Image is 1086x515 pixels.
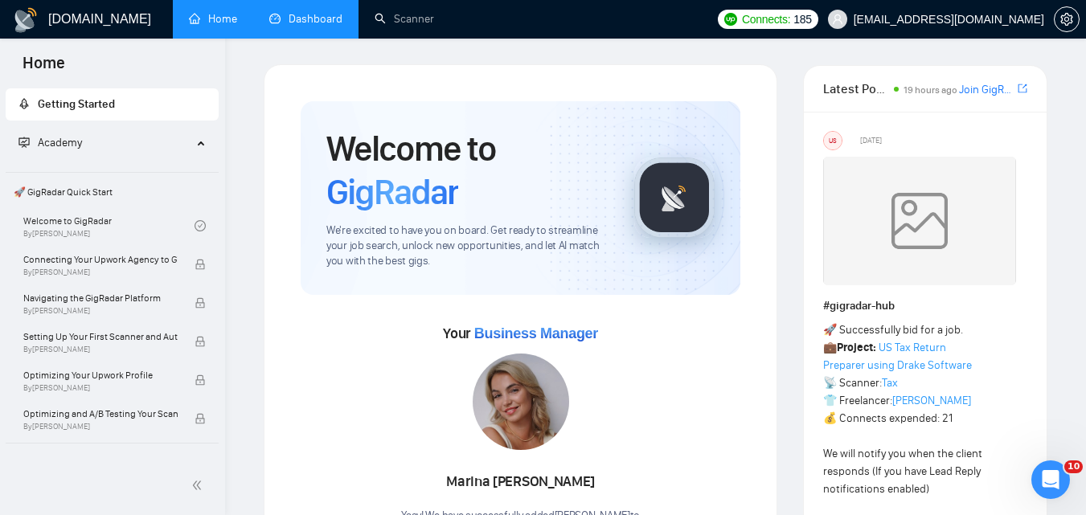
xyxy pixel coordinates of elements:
[38,136,82,149] span: Academy
[823,79,889,99] span: Latest Posts from the GigRadar Community
[959,81,1014,99] a: Join GigRadar Slack Community
[793,10,811,28] span: 185
[724,13,737,26] img: upwork-logo.png
[23,422,178,431] span: By [PERSON_NAME]
[742,10,790,28] span: Connects:
[23,251,178,268] span: Connecting Your Upwork Agency to GigRadar
[375,12,434,26] a: searchScanner
[10,51,78,85] span: Home
[326,170,458,214] span: GigRadar
[7,176,217,208] span: 🚀 GigRadar Quick Start
[195,413,206,424] span: lock
[191,477,207,493] span: double-left
[23,306,178,316] span: By [PERSON_NAME]
[823,157,1016,285] img: weqQh+iSagEgQAAAABJRU5ErkJggg==
[823,297,1027,315] h1: # gigradar-hub
[195,374,206,386] span: lock
[832,14,843,25] span: user
[195,259,206,270] span: lock
[23,406,178,422] span: Optimizing and A/B Testing Your Scanner for Better Results
[1018,82,1027,95] span: export
[23,290,178,306] span: Navigating the GigRadar Platform
[195,220,206,231] span: check-circle
[824,132,842,149] div: US
[892,394,971,407] a: [PERSON_NAME]
[326,127,609,214] h1: Welcome to
[474,325,598,341] span: Business Manager
[634,157,715,238] img: gigradar-logo.png
[443,325,598,342] span: Your
[1054,6,1080,32] button: setting
[6,88,219,121] li: Getting Started
[23,345,178,354] span: By [PERSON_NAME]
[882,376,898,390] a: Tax
[7,447,217,479] span: 👑 Agency Success with GigRadar
[13,7,39,33] img: logo
[18,137,30,148] span: fund-projection-screen
[1018,81,1027,96] a: export
[23,367,178,383] span: Optimizing Your Upwork Profile
[23,268,178,277] span: By [PERSON_NAME]
[473,354,569,450] img: 1686180516333-102.jpg
[1064,460,1083,473] span: 10
[195,297,206,309] span: lock
[18,136,82,149] span: Academy
[904,84,957,96] span: 19 hours ago
[326,223,609,269] span: We're excited to have you on board. Get ready to streamline your job search, unlock new opportuni...
[1055,13,1079,26] span: setting
[38,97,115,111] span: Getting Started
[401,468,640,496] div: Marina [PERSON_NAME]
[823,341,972,372] a: US Tax Return Preparer using Drake Software
[195,336,206,347] span: lock
[23,329,178,345] span: Setting Up Your First Scanner and Auto-Bidder
[189,12,237,26] a: homeHome
[23,383,178,393] span: By [PERSON_NAME]
[23,208,195,243] a: Welcome to GigRadarBy[PERSON_NAME]
[860,133,882,148] span: [DATE]
[837,341,876,354] strong: Project:
[1054,13,1080,26] a: setting
[269,12,342,26] a: dashboardDashboard
[1031,460,1070,499] iframe: Intercom live chat
[18,98,30,109] span: rocket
